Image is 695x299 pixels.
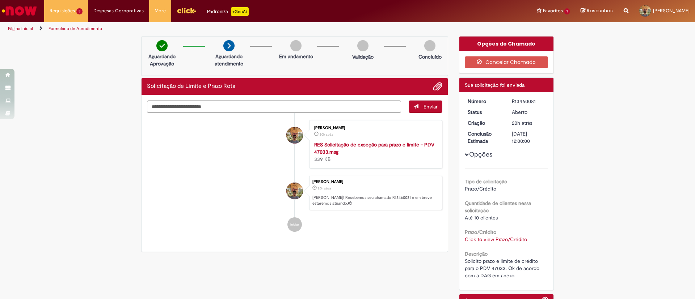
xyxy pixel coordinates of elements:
span: Sua solicitação foi enviada [465,82,525,88]
button: Enviar [409,101,442,113]
div: Matheus [286,127,303,144]
span: Prazo/Crédito [465,185,496,192]
div: Matheus [286,183,303,199]
div: Padroniza [207,7,249,16]
time: 28/08/2025 21:23:46 [512,120,532,126]
a: Click to view Prazo/Crédito [465,236,527,243]
span: 20h atrás [318,186,331,191]
span: 1 [564,8,570,14]
span: 3 [76,8,83,14]
b: Prazo/Crédito [465,229,496,235]
img: img-circle-grey.png [357,40,368,51]
ul: Trilhas de página [5,22,458,35]
a: Rascunhos [581,8,613,14]
span: Enviar [424,103,438,110]
p: Aguardando Aprovação [144,53,180,67]
span: [PERSON_NAME] [653,8,690,14]
p: Aguardando atendimento [211,53,247,67]
div: Opções do Chamado [459,37,554,51]
dt: Conclusão Estimada [462,130,507,145]
img: img-circle-grey.png [290,40,302,51]
time: 28/08/2025 21:23:46 [318,186,331,191]
textarea: Digite sua mensagem aqui... [147,101,401,113]
li: Matheus [147,176,442,210]
img: click_logo_yellow_360x200.png [177,5,196,16]
div: [DATE] 12:00:00 [512,130,546,145]
dt: Status [462,108,507,116]
span: Despesas Corporativas [93,7,144,14]
span: More [155,7,166,14]
p: Em andamento [279,53,313,60]
span: Rascunhos [587,7,613,14]
dt: Número [462,98,507,105]
div: 28/08/2025 21:23:46 [512,119,546,127]
p: +GenAi [231,7,249,16]
p: [PERSON_NAME]! Recebemos seu chamado R13460081 e em breve estaremos atuando. [312,195,438,206]
h2: Solicitação de Limite e Prazo Rota Histórico de tíquete [147,83,235,90]
div: Aberto [512,108,546,116]
p: Validação [352,53,374,60]
b: Tipo de solicitação [465,178,507,185]
a: Página inicial [8,26,33,31]
span: Até 10 clientes [465,214,498,221]
button: Adicionar anexos [433,82,442,91]
a: RES Solicitação de exceção para prazo e limite - PDV 47033.msg [314,141,434,155]
p: Concluído [418,53,442,60]
span: Solicito prazo e limite de crédito para o PDV 47033. Ok de acordo com a DAG em anexo [465,258,541,279]
div: R13460081 [512,98,546,105]
button: Cancelar Chamado [465,56,548,68]
time: 28/08/2025 21:23:42 [320,132,333,137]
b: Descrição [465,251,488,257]
ul: Histórico de tíquete [147,113,442,239]
b: Quantidade de clientes nessa solicitação [465,200,531,214]
img: img-circle-grey.png [424,40,435,51]
div: [PERSON_NAME] [314,126,435,130]
span: 20h atrás [512,120,532,126]
img: ServiceNow [1,4,38,18]
span: Favoritos [543,7,563,14]
span: 20h atrás [320,132,333,137]
div: 339 KB [314,141,435,163]
a: Formulário de Atendimento [49,26,102,31]
span: Requisições [50,7,75,14]
dt: Criação [462,119,507,127]
img: arrow-next.png [223,40,235,51]
img: check-circle-green.png [156,40,168,51]
div: [PERSON_NAME] [312,180,438,184]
